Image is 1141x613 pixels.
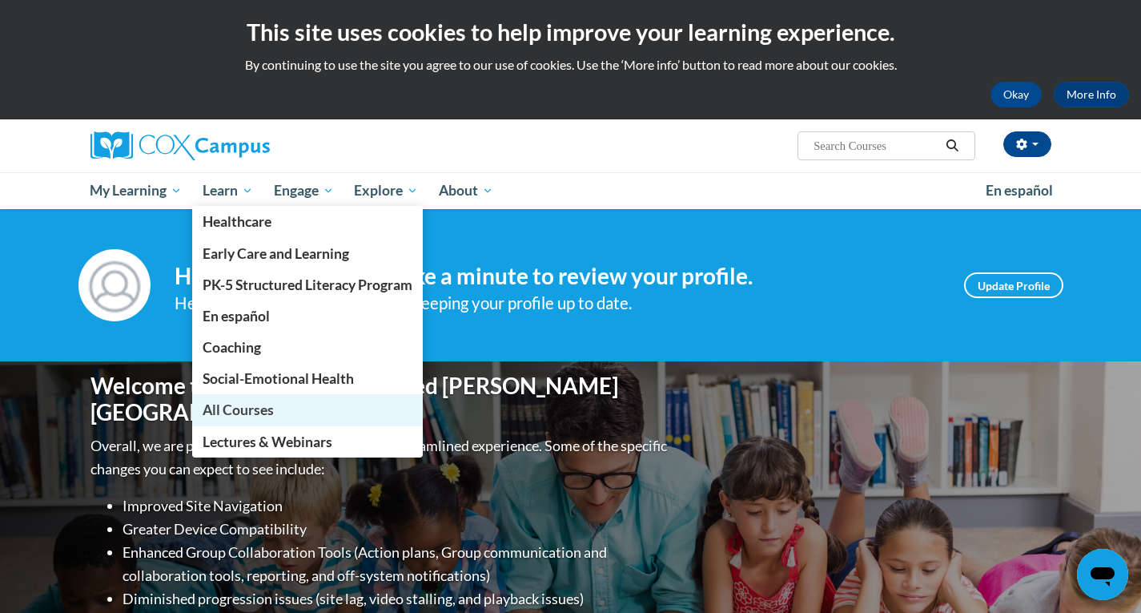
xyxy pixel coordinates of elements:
span: En español [986,182,1053,199]
span: Learn [203,181,253,200]
span: All Courses [203,401,274,418]
p: By continuing to use the site you agree to our use of cookies. Use the ‘More info’ button to read... [12,56,1129,74]
span: Explore [354,181,418,200]
span: My Learning [90,181,182,200]
h1: Welcome to the new and improved [PERSON_NAME][GEOGRAPHIC_DATA] [90,373,671,426]
span: Early Care and Learning [203,245,349,262]
span: PK-5 Structured Literacy Program [203,276,412,293]
a: About [428,172,504,209]
a: All Courses [192,394,423,425]
a: More Info [1054,82,1129,107]
h2: This site uses cookies to help improve your learning experience. [12,16,1129,48]
a: En español [975,174,1063,208]
li: Enhanced Group Collaboration Tools (Action plans, Group communication and collaboration tools, re... [123,541,671,587]
span: En español [203,308,270,325]
span: Lectures & Webinars [203,434,332,450]
li: Improved Site Navigation [123,494,671,518]
button: Okay [990,82,1042,107]
input: Search Courses [812,136,940,155]
a: Cox Campus [90,131,395,160]
a: My Learning [80,172,193,209]
div: Main menu [66,172,1075,209]
a: Explore [344,172,428,209]
a: Healthcare [192,206,423,237]
a: Engage [263,172,344,209]
li: Diminished progression issues (site lag, video stalling, and playback issues) [123,587,671,611]
a: Coaching [192,332,423,363]
p: Overall, we are proud to provide you with a more streamlined experience. Some of the specific cha... [90,434,671,481]
h4: Hi [PERSON_NAME]! Take a minute to review your profile. [175,263,940,290]
a: Learn [192,172,263,209]
span: Healthcare [203,213,271,230]
iframe: Button to launch messaging window [1077,549,1128,600]
button: Account Settings [1003,131,1051,157]
span: About [439,181,493,200]
span: Social-Emotional Health [203,370,354,387]
a: En español [192,300,423,332]
img: Profile Image [78,249,151,321]
a: Update Profile [964,272,1063,298]
span: Coaching [203,339,261,356]
span: Engage [274,181,334,200]
img: Cox Campus [90,131,270,160]
div: Help improve your experience by keeping your profile up to date. [175,290,940,317]
a: PK-5 Structured Literacy Program [192,269,423,300]
button: Search [940,136,964,155]
li: Greater Device Compatibility [123,518,671,541]
a: Early Care and Learning [192,238,423,269]
a: Social-Emotional Health [192,363,423,394]
a: Lectures & Webinars [192,426,423,458]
